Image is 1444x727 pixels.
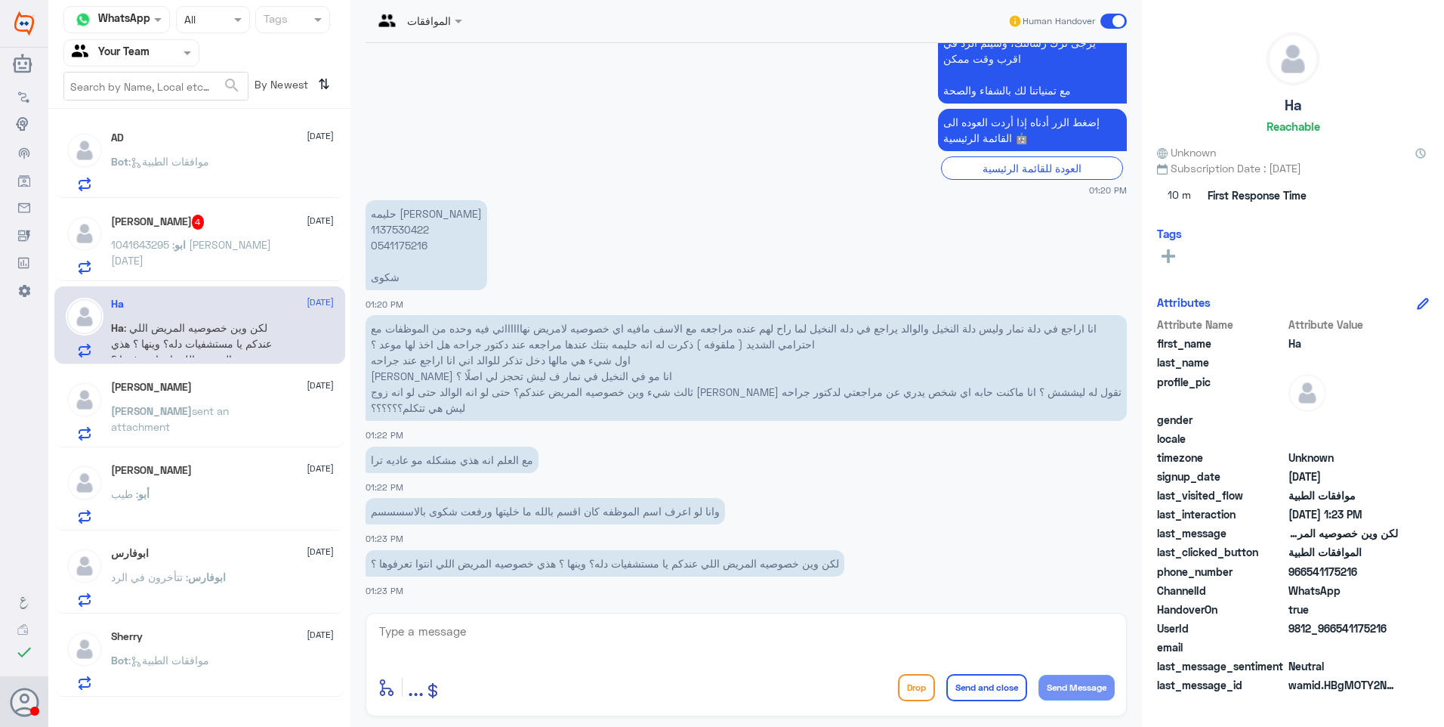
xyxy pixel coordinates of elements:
span: profile_pic [1157,374,1285,409]
span: لكن وين خصوصيه المريض اللي عندكم يا مستشفيات دله؟ وينها ؟ هذي خصوصيه المريض اللي انتوا تعرفوها ؟ [1288,525,1398,541]
span: ابوفارس [188,571,226,583]
div: العودة للقائمة الرئيسية [941,156,1123,180]
span: true [1288,602,1398,617]
span: Bot [111,654,128,667]
span: 01:20 PM [1089,184,1127,196]
span: : 1041643295 [PERSON_NAME] [DATE] [111,238,271,267]
h5: Ha [1285,97,1302,114]
img: defaultAdmin.png [66,298,103,336]
h6: Reachable [1267,119,1320,133]
span: الموافقات الطبية [1288,544,1398,560]
img: defaultAdmin.png [66,131,103,169]
span: email [1157,639,1285,655]
i: check [15,643,33,661]
button: Send Message [1038,675,1115,701]
span: By Newest [248,72,312,102]
button: search [223,73,241,98]
img: defaultAdmin.png [66,381,103,419]
span: Ha [111,321,124,334]
span: First Response Time [1208,187,1307,203]
span: 0 [1288,658,1398,674]
span: [DATE] [307,462,334,475]
span: null [1288,431,1398,447]
span: last_message [1157,525,1285,541]
span: 966541175216 [1288,564,1398,580]
div: Tags [261,11,288,30]
span: [DATE] [307,214,334,227]
span: locale [1157,431,1285,447]
span: ... [408,673,424,701]
span: : تتأخرون في الرد [111,571,188,583]
span: 2 [1288,583,1398,599]
span: [DATE] [307,545,334,558]
span: ChannelId [1157,583,1285,599]
span: Ha [1288,336,1398,351]
span: موافقات الطبية [1288,487,1398,503]
button: Send and close [946,674,1027,701]
span: : لكن وين خصوصيه المريض اللي عندكم يا مستشفيات دله؟ وينها ؟ هذي خصوصيه المريض اللي انتوا تعرفوها ؟ [111,321,274,366]
span: [DATE] [307,129,334,143]
p: 26/8/2025, 1:22 PM [366,315,1127,421]
span: : طيب [111,487,138,500]
img: whatsapp.png [72,8,94,31]
span: null [1288,639,1398,655]
span: 01:22 PM [366,430,403,440]
span: 2025-08-26T10:19:37.566Z [1288,469,1398,484]
span: 01:20 PM [366,299,403,309]
img: defaultAdmin.png [1267,33,1319,85]
span: signup_date [1157,469,1285,484]
span: search [223,76,241,94]
span: last_name [1157,354,1285,370]
span: [DATE] [307,628,334,642]
p: 26/8/2025, 1:20 PM [938,109,1127,151]
span: last_clicked_button [1157,544,1285,560]
span: first_name [1157,336,1285,351]
h5: أبو ناصر [111,464,192,477]
span: timezone [1157,450,1285,466]
p: 26/8/2025, 1:22 PM [366,447,538,473]
p: 26/8/2025, 1:23 PM [366,550,844,577]
span: : موافقات الطبية [128,654,209,667]
input: Search by Name, Local etc… [64,73,248,100]
h5: AD [111,131,124,144]
span: wamid.HBgMOTY2NTQxMTc1MjE2FQIAEhgUM0FGQTQ1MDlENzY3MEM4RDMzOTMA [1288,677,1398,693]
h5: Sherry [111,630,143,643]
span: [DATE] [307,295,334,309]
span: 9812_966541175216 [1288,620,1398,636]
span: 01:23 PM [366,534,403,543]
span: null [1288,412,1398,428]
span: 01:22 PM [366,482,403,492]
span: Unknown [1288,450,1398,466]
h5: Ha [111,298,124,311]
h6: Tags [1157,227,1182,240]
span: [DATE] [307,379,334,392]
img: Widebot Logo [14,11,34,36]
h5: ابوفارس [111,547,149,560]
span: أبو [138,487,150,500]
span: last_message_sentiment [1157,658,1285,674]
button: Drop [898,674,935,701]
span: Human Handover [1023,14,1095,28]
span: 2025-08-26T10:23:33.622Z [1288,506,1398,522]
img: defaultAdmin.png [66,215,103,252]
span: HandoverOn [1157,602,1285,617]
span: Attribute Name [1157,317,1285,333]
h5: فاطمة [111,381,192,394]
span: last_interaction [1157,506,1285,522]
h5: ابو يزن [111,215,205,230]
span: Attribute Value [1288,317,1398,333]
span: 01:23 PM [366,586,403,596]
span: : موافقات الطبية [128,155,209,168]
p: 26/8/2025, 1:20 PM [366,200,487,290]
span: Subscription Date : [DATE] [1157,160,1429,176]
i: ⇅ [318,72,330,97]
span: 4 [192,215,205,230]
img: defaultAdmin.png [66,630,103,668]
span: 10 m [1157,182,1202,209]
img: yourTeam.svg [72,42,94,64]
span: last_message_id [1157,677,1285,693]
span: UserId [1157,620,1285,636]
span: ابو [174,238,186,251]
img: defaultAdmin.png [1288,374,1326,412]
span: last_visited_flow [1157,487,1285,503]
